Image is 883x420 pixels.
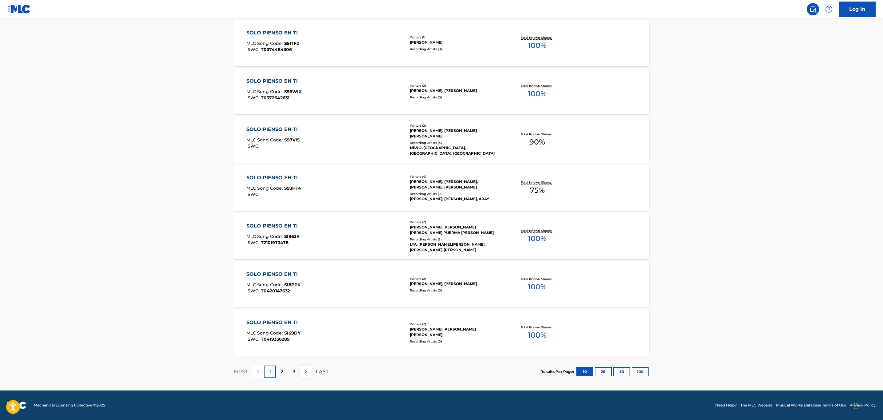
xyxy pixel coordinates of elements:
[410,220,503,224] div: Writers ( 2 )
[410,327,503,338] div: [PERSON_NAME] [PERSON_NAME] [PERSON_NAME]
[246,47,261,52] span: ISWC :
[284,137,300,143] span: S97VI5
[410,237,503,242] div: Recording Artists ( 3 )
[807,3,819,15] a: Public Search
[410,35,503,40] div: Writers ( 1 )
[234,261,649,307] a: SOLO PIENSO EN TIMLC Song Code:SI8PPKISWC:T0420147632Writers (2)[PERSON_NAME], [PERSON_NAME]Recor...
[809,6,817,13] img: search
[850,402,876,408] a: Privacy Policy
[825,6,833,13] img: help
[246,192,261,197] span: ISWC :
[246,143,261,149] span: ISWC :
[316,368,328,375] p: LAST
[410,339,503,344] div: Recording Artists ( 0 )
[234,20,649,66] a: SOLO PIENSO EN TIMLC Song Code:S51TF2ISWC:T0374484306Writers (1)[PERSON_NAME]Recording Artists (0...
[410,40,503,45] div: [PERSON_NAME]
[246,282,284,287] span: MLC Song Code :
[854,397,858,415] div: Drag
[410,141,503,145] div: Recording Artists ( 4 )
[284,330,300,336] span: SI69DY
[613,367,630,376] button: 50
[740,402,772,408] a: The MLC Website
[410,196,503,202] div: [PERSON_NAME], [PERSON_NAME], ARAY
[261,240,288,245] span: T2101973478
[246,240,261,245] span: ISWC :
[521,35,554,40] p: Total Known Shares:
[521,84,554,88] p: Total Known Shares:
[34,402,105,408] span: Mechanical Licensing Collective © 2025
[234,68,649,114] a: SOLO PIENSO EN TIMLC Song Code:S56WIXISWC:T0372642631Writers (2)[PERSON_NAME], [PERSON_NAME]Recor...
[246,126,301,133] div: SOLO PIENSO EN TI
[823,3,835,15] div: Help
[410,288,503,293] div: Recording Artists ( 0 )
[521,228,554,233] p: Total Known Shares:
[521,132,554,137] p: Total Known Shares:
[410,179,503,190] div: [PERSON_NAME], [PERSON_NAME], [PERSON_NAME], [PERSON_NAME]
[234,310,649,356] a: SOLO PIENSO EN TIMLC Song Code:SI69DYISWC:T0419336289Writers (2)[PERSON_NAME] [PERSON_NAME] [PERS...
[776,402,846,408] a: Musical Works Database Terms of Use
[529,137,545,148] span: 90 %
[269,368,271,375] p: 1
[576,367,593,376] button: 10
[528,88,547,99] span: 100 %
[246,77,302,85] div: SOLO PIENSO EN TI
[410,83,503,88] div: Writers ( 2 )
[261,336,290,342] span: T0419336289
[528,233,547,244] span: 100 %
[246,29,301,37] div: SOLO PIENSO EN TI
[234,368,248,375] p: FIRST
[261,95,289,101] span: T0372642631
[246,185,284,191] span: MLC Song Code :
[246,95,261,101] span: ISWC :
[246,89,284,94] span: MLC Song Code :
[284,89,302,94] span: S56WIX
[234,165,649,211] a: SOLO PIENSO EN TIMLC Song Code:S93HT4ISWC:Writers (4)[PERSON_NAME], [PERSON_NAME], [PERSON_NAME],...
[410,88,503,93] div: [PERSON_NAME], [PERSON_NAME]
[246,174,301,181] div: SOLO PIENSO EN TI
[246,137,284,143] span: MLC Song Code :
[528,330,547,341] span: 100 %
[284,282,300,287] span: SI8PPK
[410,47,503,51] div: Recording Artists ( 0 )
[410,95,503,100] div: Recording Artists ( 0 )
[246,330,284,336] span: MLC Song Code :
[302,368,310,375] img: right
[632,367,649,376] button: 100
[410,322,503,327] div: Writers ( 2 )
[410,174,503,179] div: Writers ( 4 )
[284,234,300,239] span: SI96JK
[410,145,503,156] div: NIWO, [GEOGRAPHIC_DATA], [GEOGRAPHIC_DATA], [GEOGRAPHIC_DATA]
[246,319,301,326] div: SOLO PIENSO EN TI
[7,402,26,409] img: logo
[234,117,649,163] a: SOLO PIENSO EN TIMLC Song Code:S97VI5ISWC:Writers (2)[PERSON_NAME], [PERSON_NAME] [PERSON_NAME]Re...
[521,325,554,330] p: Total Known Shares:
[521,180,554,185] p: Total Known Shares:
[7,5,31,14] img: MLC Logo
[246,336,261,342] span: ISWC :
[246,41,284,46] span: MLC Song Code :
[261,288,290,294] span: T0420147632
[246,234,284,239] span: MLC Song Code :
[234,213,649,259] a: SOLO PIENSO EN TIMLC Song Code:SI96JKISWC:T2101973478Writers (2)[PERSON_NAME] [PERSON_NAME] [PERS...
[281,368,283,375] p: 2
[246,288,261,294] span: ISWC :
[530,185,545,196] span: 75 %
[595,367,612,376] button: 25
[715,402,737,408] a: Need Help?
[284,41,299,46] span: S51TF2
[528,281,547,292] span: 100 %
[410,128,503,139] div: [PERSON_NAME], [PERSON_NAME] [PERSON_NAME]
[852,390,883,420] iframe: Chat Widget
[528,40,547,51] span: 100 %
[540,369,575,374] p: Results Per Page:
[410,224,503,236] div: [PERSON_NAME] [PERSON_NAME] [PERSON_NAME] PUERMA [PERSON_NAME]
[284,185,301,191] span: S93HT4
[246,271,301,278] div: SOLO PIENSO EN TI
[521,277,554,281] p: Total Known Shares:
[410,123,503,128] div: Writers ( 2 )
[410,276,503,281] div: Writers ( 2 )
[839,2,876,17] a: Log In
[410,192,503,196] div: Recording Artists ( 9 )
[292,368,295,375] p: 3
